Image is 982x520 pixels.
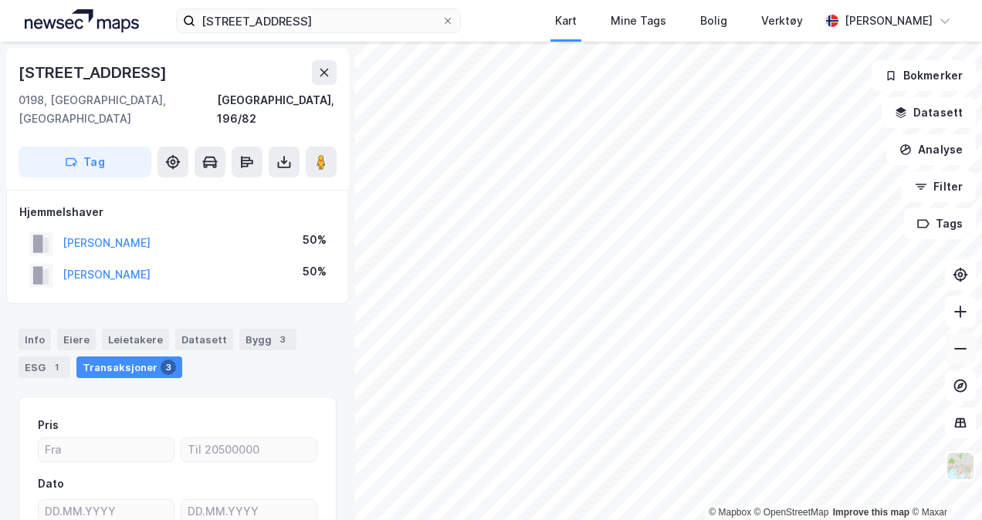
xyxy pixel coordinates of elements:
[872,60,976,91] button: Bokmerker
[904,208,976,239] button: Tags
[102,329,169,350] div: Leietakere
[19,60,170,85] div: [STREET_ADDRESS]
[49,360,64,375] div: 1
[833,507,909,518] a: Improve this map
[19,91,217,128] div: 0198, [GEOGRAPHIC_DATA], [GEOGRAPHIC_DATA]
[25,9,139,32] img: logo.a4113a55bc3d86da70a041830d287a7e.svg
[905,446,982,520] div: Kontrollprogram for chat
[303,262,327,281] div: 50%
[181,438,317,461] input: Til 20500000
[19,356,70,378] div: ESG
[754,507,829,518] a: OpenStreetMap
[76,356,182,378] div: Transaksjoner
[217,91,337,128] div: [GEOGRAPHIC_DATA], 196/82
[39,438,174,461] input: Fra
[882,97,976,128] button: Datasett
[709,507,751,518] a: Mapbox
[57,329,96,350] div: Eiere
[38,416,59,434] div: Pris
[239,329,296,350] div: Bygg
[555,12,577,30] div: Kart
[19,147,151,177] button: Tag
[161,360,176,375] div: 3
[886,134,976,165] button: Analyse
[19,203,336,221] div: Hjemmelshaver
[761,12,803,30] div: Verktøy
[845,12,933,30] div: [PERSON_NAME]
[38,474,64,493] div: Dato
[303,231,327,249] div: 50%
[905,446,982,520] iframe: Chat Widget
[195,9,441,32] input: Søk på adresse, matrikkel, gårdeiere, leietakere eller personer
[902,171,976,202] button: Filter
[700,12,727,30] div: Bolig
[19,329,51,350] div: Info
[175,329,233,350] div: Datasett
[275,332,290,347] div: 3
[611,12,666,30] div: Mine Tags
